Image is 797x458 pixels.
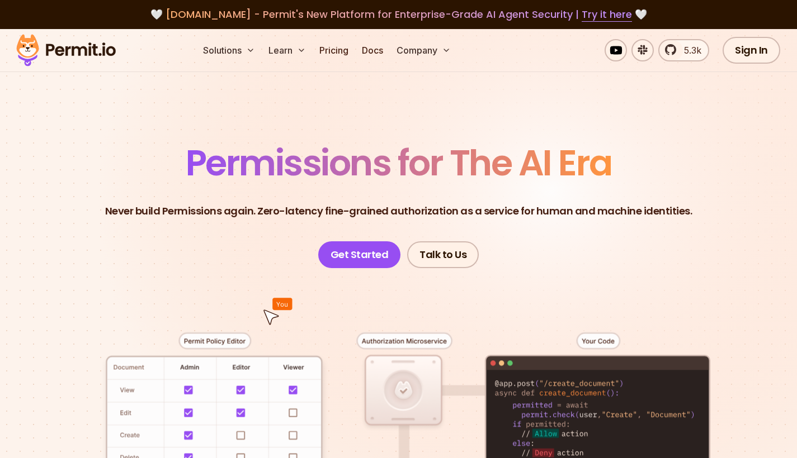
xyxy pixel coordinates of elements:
[199,39,260,61] button: Solutions
[264,39,310,61] button: Learn
[407,241,479,268] a: Talk to Us
[582,7,632,22] a: Try it here
[315,39,353,61] a: Pricing
[723,37,780,64] a: Sign In
[392,39,455,61] button: Company
[11,31,121,69] img: Permit logo
[357,39,388,61] a: Docs
[166,7,632,21] span: [DOMAIN_NAME] - Permit's New Platform for Enterprise-Grade AI Agent Security |
[677,44,701,57] span: 5.3k
[658,39,709,61] a: 5.3k
[318,241,401,268] a: Get Started
[27,7,770,22] div: 🤍 🤍
[186,138,612,188] span: Permissions for The AI Era
[105,203,692,219] p: Never build Permissions again. Zero-latency fine-grained authorization as a service for human and...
